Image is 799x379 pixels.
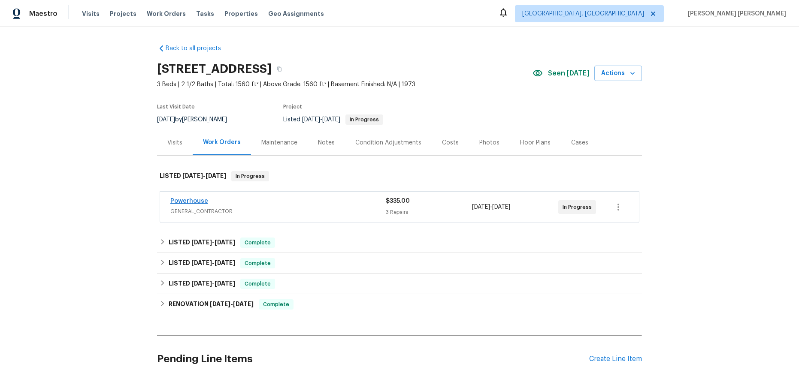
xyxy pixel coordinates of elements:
span: - [182,173,226,179]
h6: LISTED [169,238,235,248]
button: Actions [594,66,642,81]
span: Seen [DATE] [548,69,589,78]
span: [PERSON_NAME] [PERSON_NAME] [684,9,786,18]
span: Project [283,104,302,109]
div: Create Line Item [589,355,642,363]
span: - [210,301,254,307]
span: Tasks [196,11,214,17]
span: - [472,203,510,211]
span: Last Visit Date [157,104,195,109]
span: [DATE] [191,239,212,245]
span: [DATE] [472,204,490,210]
span: Work Orders [147,9,186,18]
span: Maestro [29,9,58,18]
span: [DATE] [157,117,175,123]
span: - [302,117,340,123]
span: [DATE] [191,280,212,286]
span: Geo Assignments [268,9,324,18]
div: LISTED [DATE]-[DATE]Complete [157,232,642,253]
span: - [191,280,235,286]
span: In Progress [563,203,595,211]
div: Floor Plans [520,138,551,147]
div: Cases [571,138,588,147]
div: Notes [318,138,335,147]
span: $335.00 [386,198,410,204]
button: Copy Address [272,61,287,77]
span: [DATE] [191,260,212,266]
div: Maintenance [261,138,297,147]
div: Condition Adjustments [355,138,421,147]
div: 3 Repairs [386,208,472,217]
h6: LISTED [169,279,235,289]
span: [DATE] [210,301,230,307]
span: [GEOGRAPHIC_DATA], [GEOGRAPHIC_DATA] [522,9,644,18]
span: Actions [601,68,635,79]
div: by [PERSON_NAME] [157,114,237,125]
span: [DATE] [182,173,203,179]
a: Powerhouse [170,198,208,204]
h2: [STREET_ADDRESS] [157,65,272,73]
span: In Progress [232,172,268,180]
span: Complete [241,238,274,247]
span: In Progress [346,117,382,122]
span: [DATE] [302,117,320,123]
span: [DATE] [322,117,340,123]
span: Complete [241,259,274,268]
div: Work Orders [203,138,241,147]
span: Complete [260,300,293,309]
span: [DATE] [206,173,226,179]
span: 3 Beds | 2 1/2 Baths | Total: 1560 ft² | Above Grade: 1560 ft² | Basement Finished: N/A | 1973 [157,80,533,89]
h2: Pending Line Items [157,339,589,379]
div: Visits [167,138,182,147]
div: LISTED [DATE]-[DATE]Complete [157,253,642,274]
span: - [191,260,235,266]
span: [DATE] [215,280,235,286]
span: Listed [283,117,383,123]
div: Photos [479,138,499,147]
span: Visits [82,9,100,18]
div: LISTED [DATE]-[DATE]In Progress [157,162,642,190]
span: Complete [241,280,274,288]
span: [DATE] [492,204,510,210]
span: Properties [224,9,258,18]
h6: LISTED [160,171,226,181]
span: [DATE] [233,301,254,307]
span: [DATE] [215,260,235,266]
span: Projects [110,9,136,18]
a: Back to all projects [157,44,239,53]
span: - [191,239,235,245]
span: [DATE] [215,239,235,245]
h6: RENOVATION [169,299,254,310]
div: LISTED [DATE]-[DATE]Complete [157,274,642,294]
span: GENERAL_CONTRACTOR [170,207,386,216]
div: RENOVATION [DATE]-[DATE]Complete [157,294,642,315]
div: Costs [442,138,459,147]
h6: LISTED [169,258,235,268]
